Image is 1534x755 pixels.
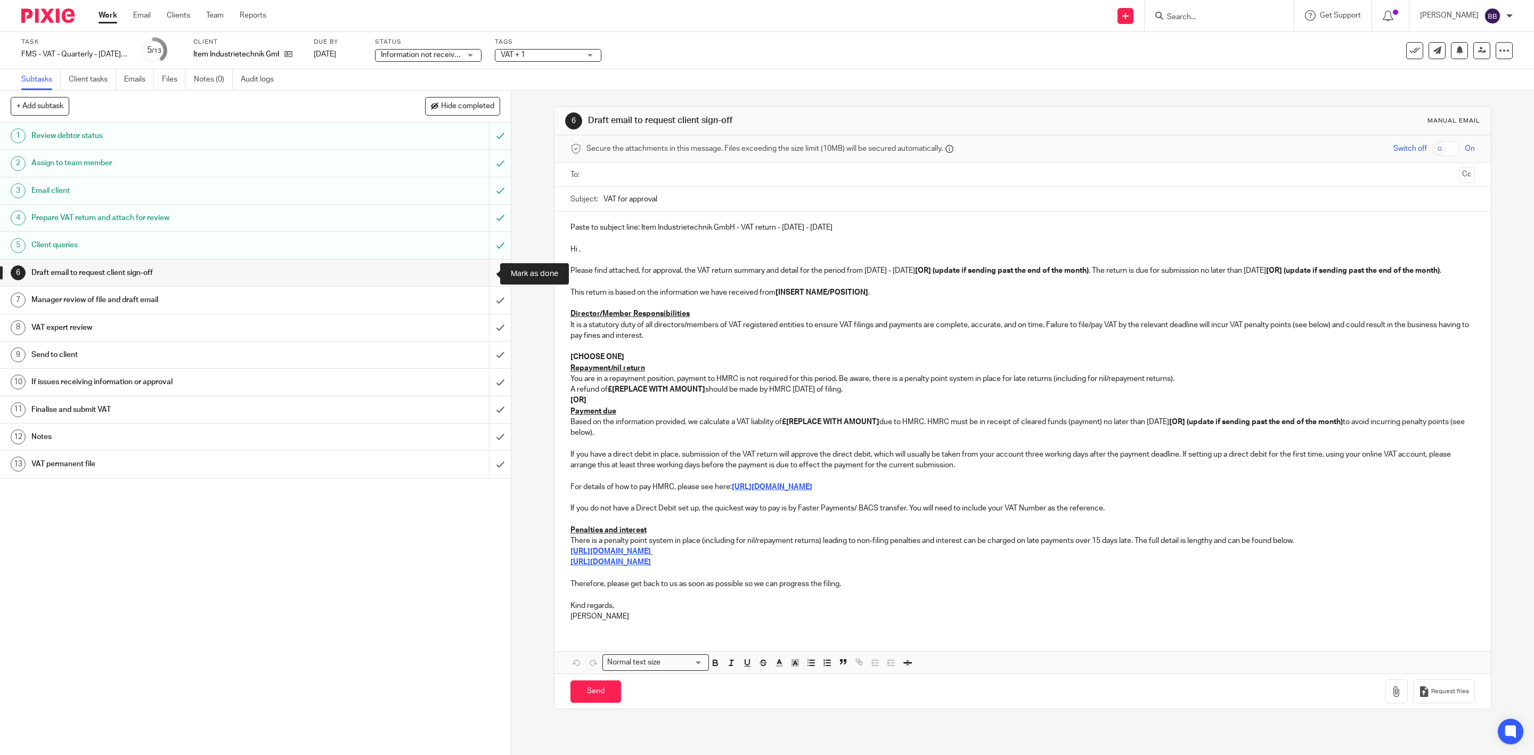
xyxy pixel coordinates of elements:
[588,115,1046,126] h1: Draft email to request client sign-off
[570,482,1475,492] p: For details of how to pay HMRC, please see here:
[11,97,69,115] button: + Add subtask
[495,38,601,46] label: Tags
[31,292,330,308] h1: Manager review of file and draft email
[602,654,709,671] div: Search for option
[586,143,943,154] span: Secure the attachments in this message. Files exceeding the size limit (10MB) will be secured aut...
[1413,679,1475,703] button: Request files
[570,417,1475,439] p: Based on the information provided, we calculate a VAT liability of due to HMRC. HMRC must be in r...
[1393,143,1427,154] span: Switch off
[194,69,233,90] a: Notes (0)
[124,69,154,90] a: Emails
[11,128,26,143] div: 1
[11,402,26,417] div: 11
[11,293,26,307] div: 7
[782,418,879,426] strong: £[REPLACE WITH AMOUNT]
[570,503,1475,514] p: If you do not have a Direct Debit set up, the quickest way to pay is by Faster Payments/ BACS tra...
[441,102,494,111] span: Hide completed
[147,44,161,56] div: 5
[206,10,224,21] a: Team
[1459,167,1475,183] button: Cc
[314,38,362,46] label: Due by
[1266,267,1440,274] strong: [OR] (update if sending past the end of the month)
[570,600,1475,611] p: Kind regards,
[314,51,336,58] span: [DATE]
[570,611,1475,622] p: [PERSON_NAME]
[570,680,621,703] input: Send
[1431,687,1469,696] span: Request files
[501,51,525,59] span: VAT + 1
[11,265,26,280] div: 6
[381,51,463,59] span: Information not received
[608,386,705,393] strong: £[REPLACE WITH AMOUNT]
[915,267,1089,274] strong: [OR] (update if sending past the end of the month)
[11,429,26,444] div: 12
[21,49,128,60] div: FMS - VAT - Quarterly - July - September, 2025
[69,69,116,90] a: Client tasks
[565,112,582,129] div: 6
[570,396,586,404] strong: [OR]
[570,535,1475,546] p: There is a penalty point system in place (including for nil/repayment returns) leading to non-fil...
[167,10,190,21] a: Clients
[570,579,1475,589] p: Therefore, please get back to us as soon as possible so we can progress the filing.
[570,310,690,318] u: Director/Member Responsibilities
[570,222,1475,233] p: Paste to subject line: Item Industrietechnik GmbH - VAT return - [DATE] - [DATE]
[776,289,868,296] strong: [INSERT NAME/POSITION]
[31,183,330,199] h1: Email client
[31,374,330,390] h1: If issues receiving information or approval
[425,97,500,115] button: Hide completed
[133,10,151,21] a: Email
[31,155,330,171] h1: Assign to team member
[1427,117,1480,125] div: Manual email
[31,347,330,363] h1: Send to client
[1320,12,1361,19] span: Get Support
[1465,143,1475,154] span: On
[162,69,186,90] a: Files
[605,657,663,668] span: Normal text size
[570,526,647,534] u: Penalties and interest
[570,374,1475,384] p: You are in a repayment position, payment to HMRC is not required for this period. Be aware, there...
[21,49,128,60] div: FMS - VAT - Quarterly - [DATE] - [DATE]
[193,38,300,46] label: Client
[570,287,1475,298] p: This return is based on the information we have received from .
[11,210,26,225] div: 4
[31,210,330,226] h1: Prepare VAT return and attach for review
[11,347,26,362] div: 9
[570,408,616,415] u: Payment due
[570,320,1475,342] p: It is a statutory duty of all directors/members of VAT registered entities to ensure VAT filings ...
[11,457,26,472] div: 13
[11,156,26,171] div: 2
[31,429,330,445] h1: Notes
[31,265,330,281] h1: Draft email to request client sign-off
[193,49,279,60] p: Item Industrietechnik GmbH
[11,375,26,389] div: 10
[11,320,26,335] div: 8
[375,38,482,46] label: Status
[570,194,598,205] label: Subject:
[1484,7,1501,25] img: svg%3E
[570,353,624,361] strong: [CHOOSE ONE]
[1166,13,1262,22] input: Search
[31,402,330,418] h1: Finalise and submit VAT
[11,238,26,253] div: 5
[99,10,117,21] a: Work
[570,449,1475,471] p: If you have a direct debit in place, submission of the VAT return will approve the direct debit, ...
[240,10,266,21] a: Reports
[664,657,703,668] input: Search for option
[1169,418,1343,426] strong: [OR] (update if sending past the end of the month)
[570,384,1475,395] p: A refund of should be made by HMRC [DATE] of filing.
[31,456,330,472] h1: VAT permanent file
[570,265,1475,276] p: Please find attached, for approval, the VAT return summary and detail for the period from [DATE] ...
[11,183,26,198] div: 3
[1420,10,1479,21] p: [PERSON_NAME]
[570,548,651,555] a: [URL][DOMAIN_NAME]
[31,237,330,253] h1: Client queries
[21,38,128,46] label: Task
[570,558,651,566] a: [URL][DOMAIN_NAME]
[21,69,61,90] a: Subtasks
[21,9,75,23] img: Pixie
[732,483,812,491] a: [URL][DOMAIN_NAME]
[31,128,330,144] h1: Review debtor status
[570,364,645,372] u: Repayment/nil return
